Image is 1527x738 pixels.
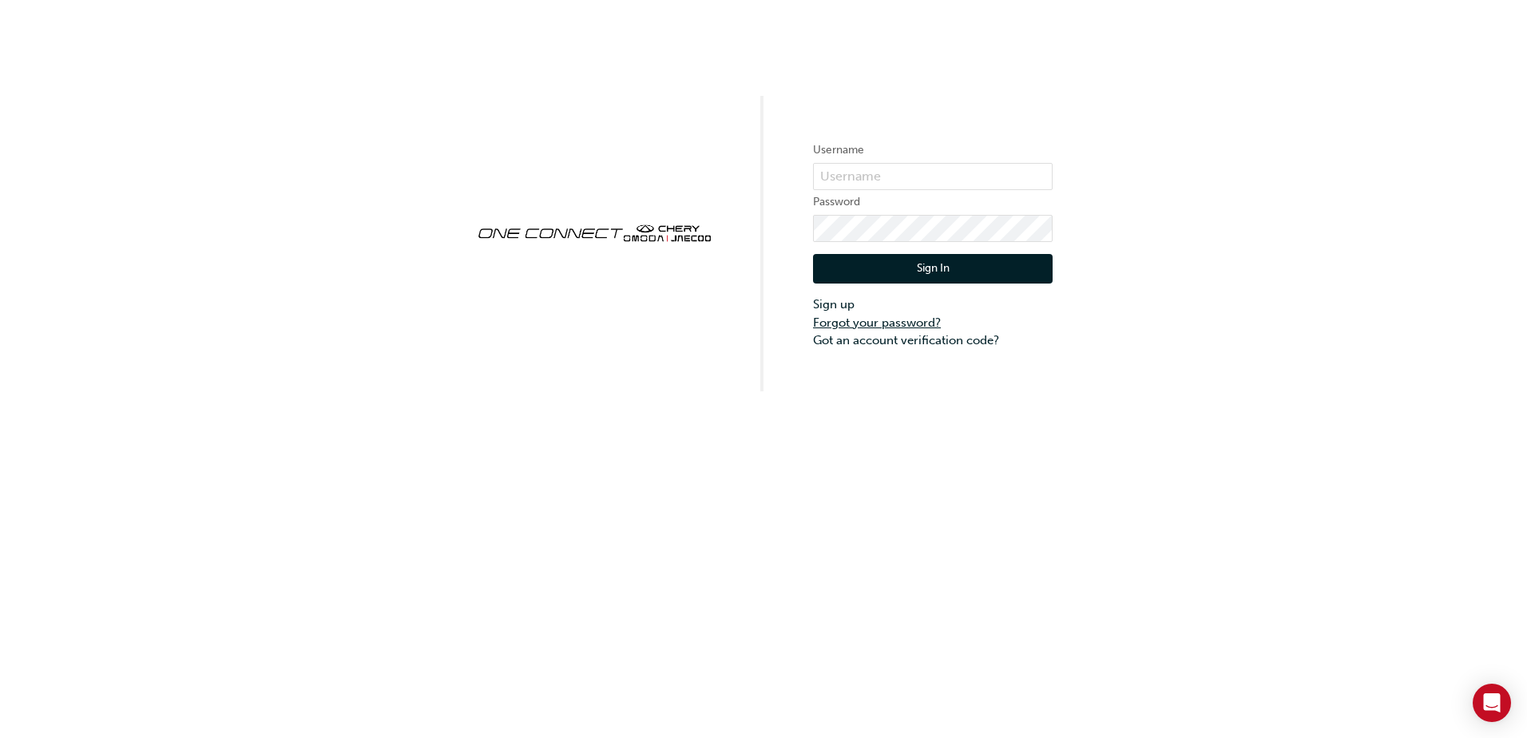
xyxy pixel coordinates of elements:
a: Forgot your password? [813,314,1053,332]
button: Sign In [813,254,1053,284]
label: Password [813,192,1053,212]
a: Got an account verification code? [813,331,1053,350]
div: Open Intercom Messenger [1473,684,1511,722]
img: oneconnect [474,211,714,252]
input: Username [813,163,1053,190]
a: Sign up [813,296,1053,314]
label: Username [813,141,1053,160]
